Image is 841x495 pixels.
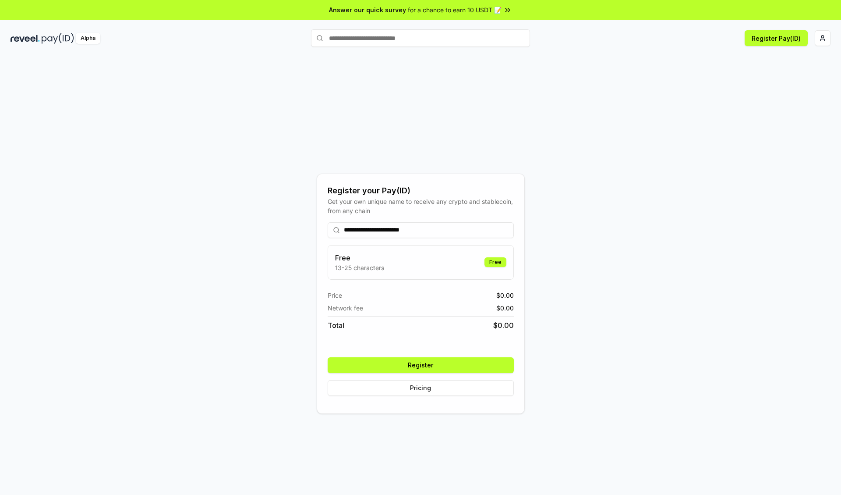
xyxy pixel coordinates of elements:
[11,33,40,44] img: reveel_dark
[496,303,514,313] span: $ 0.00
[328,185,514,197] div: Register your Pay(ID)
[328,291,342,300] span: Price
[76,33,100,44] div: Alpha
[335,263,384,272] p: 13-25 characters
[408,5,502,14] span: for a chance to earn 10 USDT 📝
[328,357,514,373] button: Register
[745,30,808,46] button: Register Pay(ID)
[328,303,363,313] span: Network fee
[42,33,74,44] img: pay_id
[328,320,344,331] span: Total
[329,5,406,14] span: Answer our quick survey
[496,291,514,300] span: $ 0.00
[493,320,514,331] span: $ 0.00
[328,197,514,215] div: Get your own unique name to receive any crypto and stablecoin, from any chain
[335,253,384,263] h3: Free
[484,257,506,267] div: Free
[328,380,514,396] button: Pricing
